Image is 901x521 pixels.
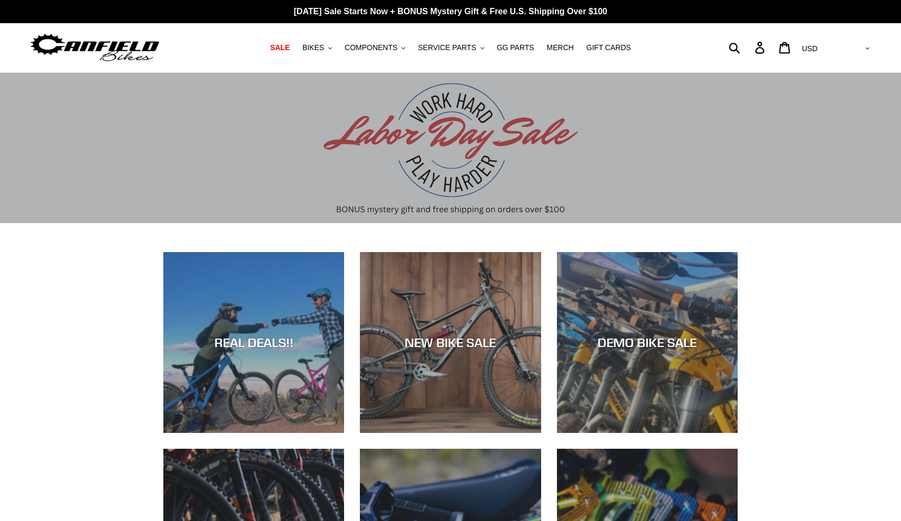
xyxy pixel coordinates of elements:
span: GIFT CARDS [586,43,631,52]
div: DEMO BIKE SALE [557,335,738,350]
button: BIKES [297,41,337,55]
input: Search [734,36,761,59]
span: MERCH [547,43,574,52]
a: MERCH [542,41,579,55]
button: SERVICE PARTS [413,41,489,55]
a: NEW BIKE SALE [360,252,541,433]
a: GG PARTS [492,41,540,55]
span: SALE [270,43,290,52]
img: Canfield Bikes [29,31,161,64]
a: GIFT CARDS [581,41,636,55]
span: SERVICE PARTS [418,43,476,52]
span: GG PARTS [497,43,534,52]
a: REAL DEALS!! [163,252,344,433]
button: COMPONENTS [339,41,410,55]
a: DEMO BIKE SALE [557,252,738,433]
div: NEW BIKE SALE [360,335,541,350]
span: COMPONENTS [345,43,397,52]
span: BIKES [302,43,324,52]
a: SALE [265,41,295,55]
div: REAL DEALS!! [163,335,344,350]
